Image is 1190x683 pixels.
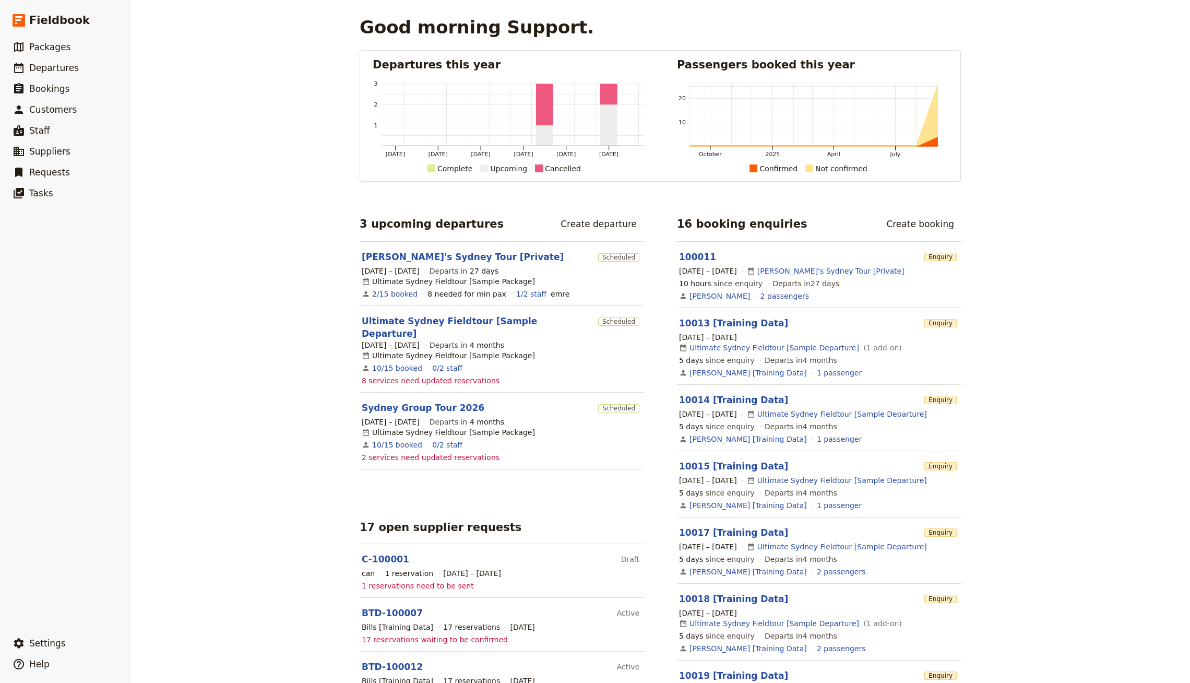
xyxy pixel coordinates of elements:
span: Enquiry [924,253,957,261]
span: 5 days [679,632,703,640]
tspan: [DATE] [599,151,618,158]
span: [DATE] – [DATE] [362,266,420,276]
div: Ultimate Sydney Fieldtour [Sample Package] [362,427,535,438]
span: [DATE] – [DATE] [679,409,737,419]
tspan: [DATE] [556,151,576,158]
span: Departs in 27 days [772,278,839,289]
span: 27 days [470,267,498,275]
div: Not confirmed [815,162,867,175]
div: can [362,568,375,579]
h2: 16 booking enquiries [677,216,807,232]
div: 1 reservation [385,568,433,579]
div: Cancelled [545,162,581,175]
span: Enquiry [924,396,957,404]
tspan: [DATE] [429,151,448,158]
span: 5 days [679,555,703,563]
span: [DATE] – [DATE] [362,340,420,350]
span: ( 1 add-on ) [861,618,902,629]
span: [DATE] – [DATE] [679,332,737,343]
span: 4 months [470,418,504,426]
span: Help [29,659,50,669]
a: 10014 [Training Data] [679,395,788,405]
div: Complete [437,162,472,175]
a: Ultimate Sydney Fieldtour [Sample Departure] [689,618,859,629]
a: 10015 [Training Data] [679,461,788,472]
h2: Passengers booked this year [677,57,948,73]
a: [PERSON_NAME] [689,291,750,301]
span: since enquiry [679,278,763,289]
tspan: 1 [374,122,378,129]
span: Tasks [29,188,53,198]
h2: Departures this year [373,57,644,73]
span: 8 services need updated reservations [362,375,499,386]
span: [DATE] – [DATE] [362,417,420,427]
a: 0/2 staff [432,363,462,373]
a: 1/2 staff [516,289,546,299]
div: Upcoming [490,162,527,175]
a: BTD-100012 [362,662,423,672]
tspan: [DATE] [514,151,533,158]
span: 1 reservations need to be sent [362,581,474,591]
tspan: 20 [679,95,686,102]
span: Enquiry [924,462,957,470]
div: Active [617,604,639,622]
span: Enquiry [924,319,957,327]
span: Departs in 4 months [765,631,837,641]
span: Departs in [430,417,504,427]
span: 5 days [679,356,703,364]
span: Bookings [29,84,69,94]
span: 5 days [679,422,703,431]
a: View the passengers for this booking [817,434,862,444]
div: Ultimate Sydney Fieldtour [Sample Package] [362,350,535,361]
span: Enquiry [924,672,957,680]
a: Ultimate Sydney Fieldtour [Sample Departure] [689,343,859,353]
span: Departs in 4 months [765,554,837,564]
span: Scheduled [598,317,639,326]
div: 8 needed for min pax [427,289,506,299]
tspan: 2 [374,101,378,108]
a: [PERSON_NAME] [Training Data] [689,500,807,511]
span: Departs in [430,266,498,276]
div: Draft [621,550,639,568]
span: 10 hours [679,279,711,288]
span: since enquiry [679,488,755,498]
span: Departs in 4 months [765,421,837,432]
a: 10013 [Training Data] [679,318,788,328]
a: View the passengers for this booking [760,291,809,301]
span: Packages [29,42,70,52]
span: Requests [29,167,70,178]
a: 100011 [679,252,716,262]
a: View the passengers for this booking [817,643,865,654]
tspan: 3 [374,80,378,87]
span: 4 months [470,341,504,349]
span: Departs in [430,340,504,350]
a: 10019 [Training Data] [679,670,788,681]
h2: 3 upcoming departures [360,216,504,232]
span: Departs in 4 months [765,355,837,366]
a: View the passengers for this booking [817,368,862,378]
a: Sydney Group Tour 2026 [362,402,484,414]
a: [PERSON_NAME]'s Sydney Tour [Private] [757,266,905,276]
a: View the passengers for this booking [817,567,865,577]
a: View the passengers for this booking [817,500,862,511]
a: View the bookings for this departure [372,363,422,373]
h2: 17 open supplier requests [360,520,521,535]
span: ( 1 add-on ) [861,343,902,353]
tspan: [DATE] [386,151,405,158]
tspan: 2025 [765,151,780,158]
span: [DATE] – [DATE] [679,475,737,486]
span: Enquiry [924,595,957,603]
span: Customers [29,104,77,115]
a: 10018 [Training Data] [679,594,788,604]
a: View the bookings for this departure [372,440,422,450]
a: BTD-100007 [362,608,423,618]
h1: Good morning Support. [360,17,594,38]
span: 5 days [679,489,703,497]
tspan: July [890,151,901,158]
a: [PERSON_NAME] [Training Data] [689,368,807,378]
a: Ultimate Sydney Fieldtour [Sample Departure] [757,409,927,419]
span: Scheduled [598,404,639,413]
span: 2 services need updated reservations [362,452,499,463]
span: [DATE] – [DATE] [679,541,737,552]
span: [DATE] – [DATE] [679,608,737,618]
